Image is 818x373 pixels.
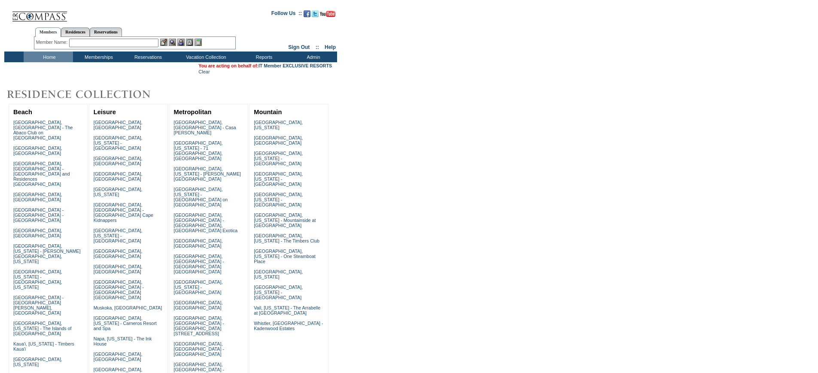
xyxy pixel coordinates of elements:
a: [GEOGRAPHIC_DATA], [GEOGRAPHIC_DATA] - [GEOGRAPHIC_DATA] Cape Kidnappers [94,202,153,223]
a: [GEOGRAPHIC_DATA], [US_STATE] - Carneros Resort and Spa [94,315,157,331]
a: Vail, [US_STATE] - The Arrabelle at [GEOGRAPHIC_DATA] [254,305,320,315]
a: [GEOGRAPHIC_DATA], [GEOGRAPHIC_DATA] [13,192,62,202]
a: Clear [198,69,210,74]
a: [GEOGRAPHIC_DATA], [US_STATE] - [GEOGRAPHIC_DATA] [94,228,143,243]
a: [GEOGRAPHIC_DATA], [US_STATE] [254,120,303,130]
td: Reservations [122,52,172,62]
a: [GEOGRAPHIC_DATA], [US_STATE] [94,187,143,197]
img: Subscribe to our YouTube Channel [320,11,335,17]
a: Residences [61,27,90,36]
a: [GEOGRAPHIC_DATA], [GEOGRAPHIC_DATA] - Casa [PERSON_NAME] [173,120,236,135]
a: Muskoka, [GEOGRAPHIC_DATA] [94,305,162,310]
a: Sign Out [288,44,310,50]
a: [GEOGRAPHIC_DATA], [GEOGRAPHIC_DATA] [94,352,143,362]
a: [GEOGRAPHIC_DATA], [US_STATE] - One Steamboat Place [254,249,316,264]
a: [GEOGRAPHIC_DATA], [US_STATE] - [GEOGRAPHIC_DATA] on [GEOGRAPHIC_DATA] [173,187,228,207]
a: Become our fan on Facebook [304,13,310,18]
img: Impersonate [177,39,185,46]
a: Leisure [94,109,116,115]
a: [GEOGRAPHIC_DATA], [US_STATE] - [GEOGRAPHIC_DATA] [254,151,303,166]
td: Follow Us :: [271,9,302,20]
a: [GEOGRAPHIC_DATA], [US_STATE] - [GEOGRAPHIC_DATA] [254,171,303,187]
a: Kaua'i, [US_STATE] - Timbers Kaua'i [13,341,74,352]
a: Whistler, [GEOGRAPHIC_DATA] - Kadenwood Estates [254,321,323,331]
td: Admin [288,52,337,62]
a: [GEOGRAPHIC_DATA], [GEOGRAPHIC_DATA] - The Abaco Club on [GEOGRAPHIC_DATA] [13,120,73,140]
span: :: [316,44,319,50]
a: [GEOGRAPHIC_DATA], [GEOGRAPHIC_DATA] [173,238,222,249]
td: Vacation Collection [172,52,238,62]
img: Compass Home [12,4,67,22]
img: Become our fan on Facebook [304,10,310,17]
a: [GEOGRAPHIC_DATA] - [GEOGRAPHIC_DATA][PERSON_NAME], [GEOGRAPHIC_DATA] [13,295,64,315]
a: [GEOGRAPHIC_DATA], [US_STATE] - The Islands of [GEOGRAPHIC_DATA] [13,321,72,336]
a: [GEOGRAPHIC_DATA], [US_STATE] - [GEOGRAPHIC_DATA] [254,192,303,207]
a: [GEOGRAPHIC_DATA], [GEOGRAPHIC_DATA] [94,120,143,130]
img: View [169,39,176,46]
a: [GEOGRAPHIC_DATA], [GEOGRAPHIC_DATA] - [GEOGRAPHIC_DATA][STREET_ADDRESS] [173,315,224,336]
td: Memberships [73,52,122,62]
span: You are acting on behalf of: [198,63,332,68]
a: Mountain [254,109,282,115]
a: Beach [13,109,32,115]
img: Destinations by Exclusive Resorts [4,86,172,103]
a: [GEOGRAPHIC_DATA], [US_STATE] - 71 [GEOGRAPHIC_DATA], [GEOGRAPHIC_DATA] [173,140,222,161]
a: [GEOGRAPHIC_DATA], [GEOGRAPHIC_DATA] [254,135,303,146]
a: [GEOGRAPHIC_DATA], [US_STATE] - The Timbers Club [254,233,319,243]
img: b_edit.gif [160,39,167,46]
a: Members [35,27,61,37]
a: Help [325,44,336,50]
td: Home [24,52,73,62]
a: Metropolitan [173,109,211,115]
a: [GEOGRAPHIC_DATA], [US_STATE] [13,357,62,367]
td: Reports [238,52,288,62]
a: [GEOGRAPHIC_DATA], [GEOGRAPHIC_DATA] [13,228,62,238]
a: [GEOGRAPHIC_DATA], [US_STATE] - [GEOGRAPHIC_DATA] [173,279,222,295]
a: [GEOGRAPHIC_DATA], [US_STATE] - [GEOGRAPHIC_DATA] [94,135,143,151]
a: Subscribe to our YouTube Channel [320,13,335,18]
a: [GEOGRAPHIC_DATA] - [GEOGRAPHIC_DATA] - [GEOGRAPHIC_DATA] [13,207,64,223]
a: [GEOGRAPHIC_DATA], [US_STATE] [254,269,303,279]
a: Reservations [90,27,122,36]
a: Follow us on Twitter [312,13,319,18]
a: [GEOGRAPHIC_DATA], [GEOGRAPHIC_DATA] - [GEOGRAPHIC_DATA], [GEOGRAPHIC_DATA] Exotica [173,212,237,233]
a: [GEOGRAPHIC_DATA], [US_STATE] - [PERSON_NAME][GEOGRAPHIC_DATA] [173,166,241,182]
a: [GEOGRAPHIC_DATA], [GEOGRAPHIC_DATA] [94,249,143,259]
a: Napa, [US_STATE] - The Ink House [94,336,152,346]
div: Member Name: [36,39,69,46]
a: [GEOGRAPHIC_DATA], [GEOGRAPHIC_DATA] [173,300,222,310]
a: [GEOGRAPHIC_DATA], [US_STATE] - Mountainside at [GEOGRAPHIC_DATA] [254,212,316,228]
img: b_calculator.gif [195,39,202,46]
a: [GEOGRAPHIC_DATA], [GEOGRAPHIC_DATA] - [GEOGRAPHIC_DATA] [GEOGRAPHIC_DATA] [94,279,144,300]
a: [GEOGRAPHIC_DATA], [GEOGRAPHIC_DATA] [94,171,143,182]
a: [GEOGRAPHIC_DATA], [US_STATE] - [PERSON_NAME][GEOGRAPHIC_DATA], [US_STATE] [13,243,81,264]
a: [GEOGRAPHIC_DATA], [GEOGRAPHIC_DATA] - [GEOGRAPHIC_DATA] [173,341,224,357]
img: Follow us on Twitter [312,10,319,17]
a: [GEOGRAPHIC_DATA], [US_STATE] - [GEOGRAPHIC_DATA], [US_STATE] [13,269,62,290]
a: IT Member EXCLUSIVE RESORTS [258,63,332,68]
img: Reservations [186,39,193,46]
a: [GEOGRAPHIC_DATA], [GEOGRAPHIC_DATA] [94,156,143,166]
a: [GEOGRAPHIC_DATA], [GEOGRAPHIC_DATA] - [GEOGRAPHIC_DATA] [GEOGRAPHIC_DATA] [173,254,224,274]
a: [GEOGRAPHIC_DATA], [GEOGRAPHIC_DATA] [94,264,143,274]
a: [GEOGRAPHIC_DATA], [GEOGRAPHIC_DATA] - [GEOGRAPHIC_DATA] and Residences [GEOGRAPHIC_DATA] [13,161,70,187]
a: [GEOGRAPHIC_DATA], [US_STATE] - [GEOGRAPHIC_DATA] [254,285,303,300]
a: [GEOGRAPHIC_DATA], [GEOGRAPHIC_DATA] [13,146,62,156]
